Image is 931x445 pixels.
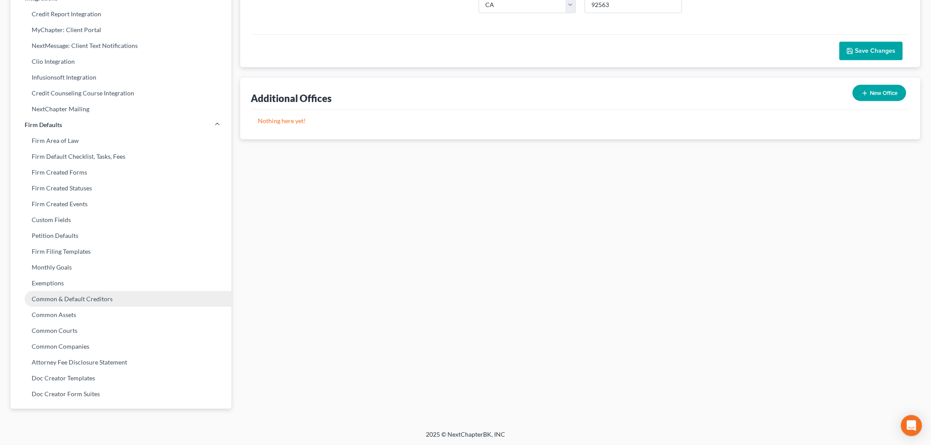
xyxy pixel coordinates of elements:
[11,370,231,386] a: Doc Creator Templates
[11,54,231,69] a: Clio Integration
[11,164,231,180] a: Firm Created Forms
[853,85,906,101] button: New Office
[11,196,231,212] a: Firm Created Events
[855,47,896,55] span: Save Changes
[11,307,231,323] a: Common Assets
[258,117,903,125] p: Nothing here yet!
[11,354,231,370] a: Attorney Fee Disclosure Statement
[25,120,62,129] span: Firm Defaults
[11,323,231,339] a: Common Courts
[11,85,231,101] a: Credit Counseling Course Integration
[11,6,231,22] a: Credit Report Integration
[11,386,231,402] a: Doc Creator Form Suites
[11,133,231,149] a: Firm Area of Law
[11,101,231,117] a: NextChapter Mailing
[11,339,231,354] a: Common Companies
[251,92,332,105] div: Additional Offices
[11,291,231,307] a: Common & Default Creditors
[901,415,922,436] div: Open Intercom Messenger
[11,69,231,85] a: Infusionsoft Integration
[11,228,231,244] a: Petition Defaults
[839,42,903,60] button: Save Changes
[11,212,231,228] a: Custom Fields
[11,117,231,133] a: Firm Defaults
[11,38,231,54] a: NextMessage: Client Text Notifications
[11,275,231,291] a: Exemptions
[11,180,231,196] a: Firm Created Statuses
[11,244,231,259] a: Firm Filing Templates
[11,22,231,38] a: MyChapter: Client Portal
[11,149,231,164] a: Firm Default Checklist, Tasks, Fees
[11,259,231,275] a: Monthly Goals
